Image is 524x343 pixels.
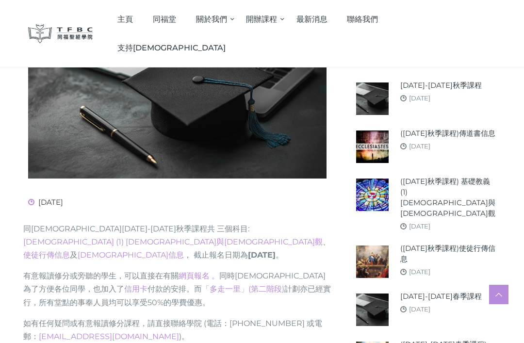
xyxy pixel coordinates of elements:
[489,285,508,304] a: Scroll to top
[409,268,430,276] a: [DATE]
[400,243,496,264] a: ([DATE]秋季課程)使徒行傳信息
[117,43,226,52] span: 支持[DEMOGRAPHIC_DATA]
[356,245,389,278] img: (2025年秋季課程)使徒行傳信息
[409,305,430,313] a: [DATE]
[153,15,176,24] span: 同福堂
[23,250,70,260] a: 使徒行傳信息
[400,176,496,219] a: ([DATE]秋季課程) 基礎教義 (1) [DEMOGRAPHIC_DATA]與[DEMOGRAPHIC_DATA]觀
[23,317,331,343] p: 如有任何疑問或有意報讀修分課程，請直接聯絡學院 (電話：[PHONE_NUMBER] 或電郵： )。
[248,250,276,260] strong: [DATE]
[23,222,331,262] p: 同[DEMOGRAPHIC_DATA][DATE]-[DATE]秋季課程共 三
[356,82,389,115] img: 2025-26年秋季課程
[356,294,389,326] img: 2024-25年春季課程
[236,5,287,33] a: 開辦課程
[28,197,63,207] span: [DATE]
[186,5,236,33] a: 關於我們
[347,15,378,24] span: 聯絡我們
[246,15,277,24] span: 開辦課程
[296,15,327,24] span: 最新消息
[143,5,186,33] a: 同福堂
[78,250,184,260] a: [DEMOGRAPHIC_DATA]信息
[400,80,482,91] a: [DATE]-[DATE]秋季課程
[286,5,337,33] a: 最新消息
[409,94,430,102] a: [DATE]
[196,15,227,24] span: 關於我們
[400,291,482,302] a: [DATE]-[DATE]春季課程
[23,269,331,309] p: 有意報讀修分或旁聽的學生，可以直接在有關 同時[DEMOGRAPHIC_DATA]為了方便各位同學，也加入了 付款的安排。而 計劃亦已經實行，所有堂點的事奉人員均可以享受50%的學費優惠。
[184,250,283,260] span: ， 截止報名日期為 。
[356,131,389,163] img: (2025年秋季課程)傳道書信息
[356,179,389,211] img: (2025年秋季課程) 基礎教義 (1) 聖靈觀與教會觀
[108,5,143,33] a: 主頁
[409,222,430,230] a: [DATE]
[23,224,323,246] span: 個科目:
[108,33,236,62] a: 支持[DEMOGRAPHIC_DATA]
[400,128,495,139] a: ([DATE]秋季課程)傳道書信息
[28,24,93,43] img: 同福聖經學院 TFBC
[124,284,147,294] a: 信用卡
[337,5,388,33] a: 聯絡我們
[117,15,133,24] span: 主頁
[23,237,323,246] a: [DEMOGRAPHIC_DATA] (1) [DEMOGRAPHIC_DATA]與[DEMOGRAPHIC_DATA]觀
[179,271,219,280] a: 網頁報名 。
[39,332,179,341] a: [EMAIL_ADDRESS][DOMAIN_NAME]
[70,250,184,260] span: 及
[409,142,430,150] a: [DATE]
[202,284,284,294] a: 「多走一里」(第二階段)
